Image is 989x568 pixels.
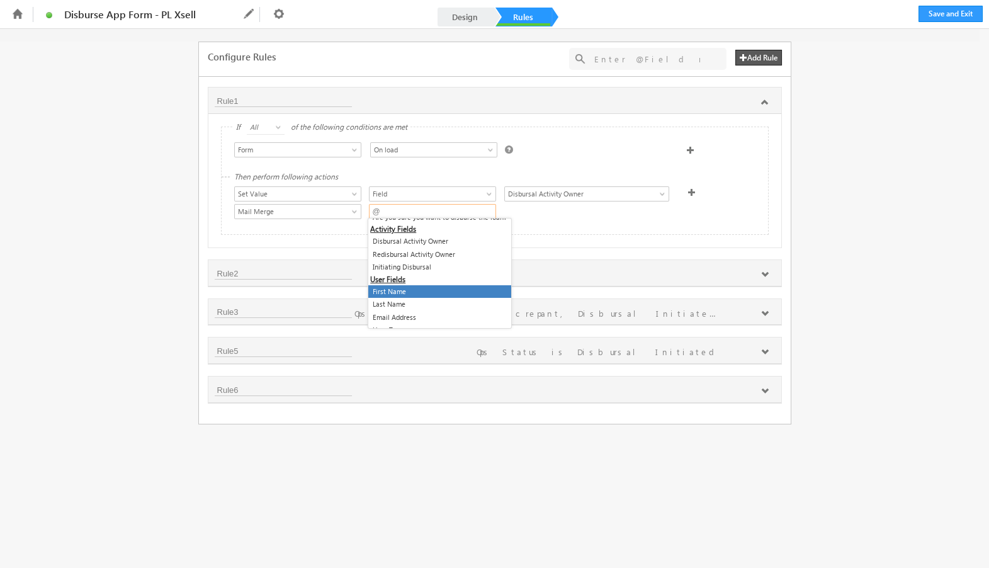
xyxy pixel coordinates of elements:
[247,120,285,135] a: All
[354,308,719,319] div: Ops Status is HOLD, Discrepant, Disbursal Initiated
[588,51,706,67] input: Enter @Field name or Rule name
[9,7,25,18] span: Home
[504,186,669,202] a: Disbursal Activity Owner
[477,346,719,358] div: Ops Status is Disbursal Initiated
[368,285,511,298] li: First Name
[247,122,285,133] span: All
[369,186,496,202] a: Field
[371,144,484,156] span: On load
[368,235,511,248] li: Disbursal Activity Owner
[495,8,551,26] a: Rules
[368,324,511,337] li: User Type
[291,122,407,133] div: of the following conditions are met
[225,3,247,25] li: Click to Edit
[918,6,983,22] button: Save and Exit
[236,122,240,133] div: If
[215,305,352,318] input: Rule3
[368,274,511,285] li: User Fields
[234,186,361,202] a: Set Value
[735,50,782,65] button: Add Rule
[918,3,983,22] li: Save Live Edit Changes
[215,94,352,107] input: Rule1
[64,9,218,20] span: Disburse App Form - PL Xsell
[235,188,348,200] span: Set Value
[505,188,650,200] span: Disbursal Activity Owner
[369,204,496,219] input: Type @ to get mail merge fields
[234,204,361,219] a: Mail Merge
[44,9,218,20] span: Click to Edit
[438,8,493,26] a: Design
[235,206,348,217] span: Mail Merge
[370,188,483,200] span: Field
[370,142,497,157] a: On load
[208,51,276,62] div: Configure Rules
[215,344,352,357] input: Rule5
[368,224,511,235] li: Activity Fields
[368,248,511,261] li: Redisbursal Activity Owner
[271,9,293,20] span: Settings
[264,1,299,30] li: Settings
[234,142,361,157] a: Form
[228,7,244,18] span: Click to Edit
[6,3,28,25] li: Home
[368,311,511,324] li: Email Address
[38,3,225,26] li: Click to Edit
[235,144,348,156] span: Form
[573,52,587,66] i: Search Rule(s)
[231,171,341,183] div: Then perform following actions
[368,298,511,311] li: Last Name
[368,261,511,274] li: Initiating Disbursal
